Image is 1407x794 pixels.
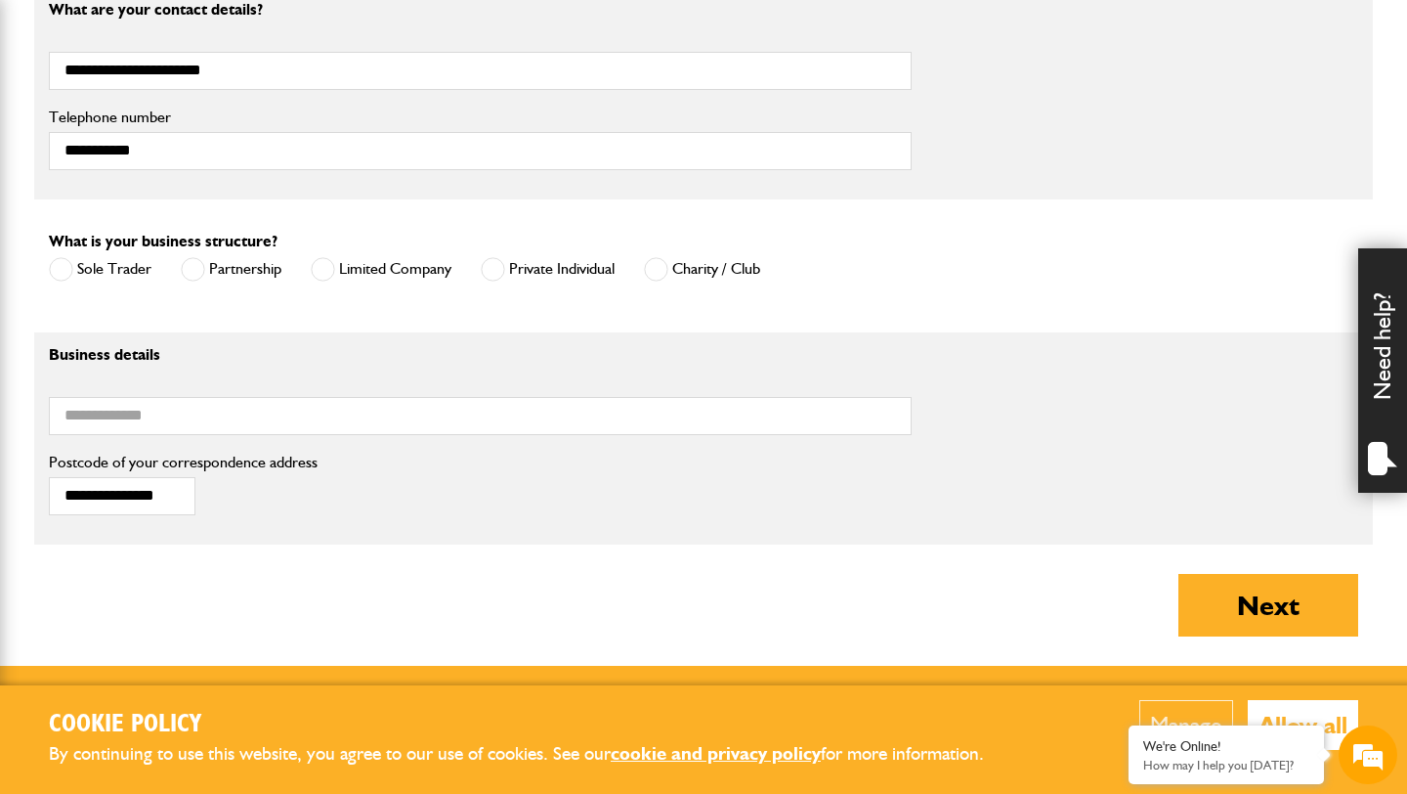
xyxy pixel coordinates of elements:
button: Next [1178,574,1358,637]
div: Minimize live chat window [320,10,367,57]
a: cookie and privacy policy [611,742,821,765]
div: Need help? [1358,248,1407,493]
img: d_20077148190_company_1631870298795_20077148190 [33,109,82,136]
p: Business details [49,347,912,363]
button: Allow all [1248,700,1358,750]
p: By continuing to use this website, you agree to our use of cookies. See our for more information. [49,739,1016,770]
em: Start Chat [266,602,355,629]
button: Manage [1139,700,1233,750]
input: Enter your email address [25,239,357,282]
label: What is your business structure? [49,234,277,249]
textarea: Type your message and hit 'Enter' [25,354,357,586]
div: Chat with us now [102,110,328,135]
label: Sole Trader [49,257,151,282]
label: Postcode of your correspondence address [49,455,347,470]
h2: Cookie Policy [49,710,1016,740]
p: How may I help you today? [1143,758,1309,772]
p: What are your contact details? [49,2,912,18]
label: Partnership [181,257,281,282]
label: Limited Company [311,257,451,282]
input: Enter your phone number [25,296,357,339]
label: Private Individual [481,257,615,282]
input: Enter your last name [25,181,357,224]
div: We're Online! [1143,738,1309,755]
label: Charity / Club [644,257,760,282]
label: Telephone number [49,110,912,125]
